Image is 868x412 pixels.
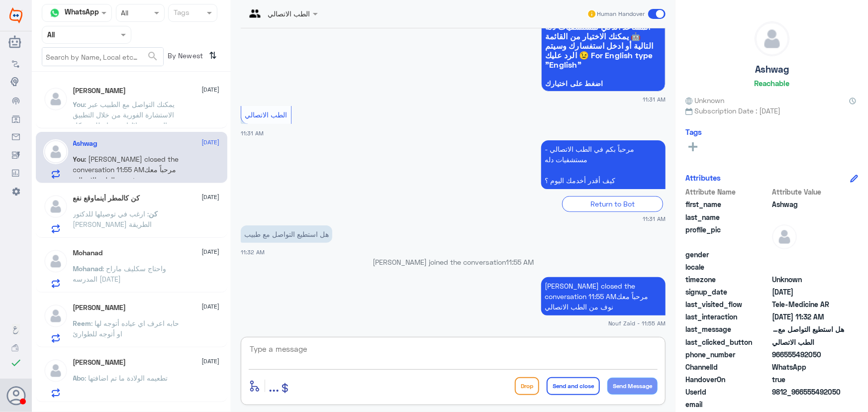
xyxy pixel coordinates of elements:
span: : ارغب في توصيلها للدكتور [PERSON_NAME] الطريقة [73,209,152,228]
img: defaultAdmin.png [43,194,68,219]
span: [DATE] [202,357,220,366]
span: : يمكنك التواصل مع الطبيب عبر الاستشارة الفورية من خلال التطبيق والتي من خلالها يتم تواصلك بشكل ف... [73,100,183,171]
span: ... [269,377,279,395]
span: ChannelId [685,362,770,372]
span: profile_pic [685,224,770,247]
div: Return to Bot [562,196,663,211]
span: كن [149,209,158,218]
span: last_interaction [685,311,770,322]
span: locale [685,262,770,272]
span: 11:31 AM [241,130,264,136]
div: Tags [172,7,190,20]
img: defaultAdmin.png [43,139,68,164]
span: null [772,249,844,260]
span: [DATE] [202,247,220,256]
span: 11:55 AM [506,258,534,266]
p: 13/10/2025, 11:32 AM [241,225,332,243]
span: last_visited_flow [685,299,770,309]
span: null [772,262,844,272]
span: 2 [772,362,844,372]
span: last_clicked_button [685,337,770,347]
img: defaultAdmin.png [43,304,68,328]
span: Attribute Name [685,187,770,197]
span: سعداء بتواجدك معنا اليوم 👋 أنا المساعد الذكي لمستشفيات دله 🤖 يمكنك الاختيار من القائمة التالية أو... [545,12,662,69]
img: defaultAdmin.png [43,249,68,274]
h5: Abo Jana [73,358,126,367]
span: 11:31 AM [643,95,666,103]
span: [DATE] [202,138,220,147]
span: search [147,50,159,62]
span: Tele-Medicine AR [772,299,844,309]
span: : واحتاج سكليف ماراح المدرسه [DATE] [73,264,167,283]
p: [PERSON_NAME] joined the conversation [241,257,666,267]
h6: Reachable [754,79,789,88]
img: defaultAdmin.png [43,358,68,383]
span: You [73,100,85,108]
span: Abo [73,374,85,382]
h6: Tags [685,127,702,136]
span: last_name [685,212,770,222]
h5: Ashwag [755,64,789,75]
img: defaultAdmin.png [755,22,789,56]
button: Send and close [547,377,600,395]
span: 2025-10-13T08:32:07.683Z [772,311,844,322]
span: [DATE] [202,193,220,202]
p: 13/10/2025, 11:31 AM [541,140,666,189]
span: 966555492050 [772,349,844,360]
input: Search by Name, Local etc… [42,48,163,66]
span: phone_number [685,349,770,360]
span: Nouf Zaid - 11:55 AM [608,319,666,327]
span: [DATE] [202,302,220,311]
span: Subscription Date : [DATE] [685,105,858,116]
span: HandoverOn [685,374,770,385]
h5: Salma Aboubakr [73,87,126,95]
span: الطب الاتصالي [772,337,844,347]
img: defaultAdmin.png [772,224,797,249]
img: Widebot Logo [9,7,22,23]
span: timezone [685,274,770,285]
span: Unknown [772,274,844,285]
button: Avatar [6,386,25,405]
span: [DATE] [202,85,220,94]
button: ... [269,375,279,397]
span: first_name [685,199,770,209]
h5: Reem Alamri [73,304,126,312]
img: defaultAdmin.png [43,87,68,111]
span: Mohanad [73,264,103,273]
span: : تطعيمه الولادة ما تم اضافتها [85,374,168,382]
span: null [772,399,844,410]
span: الطب الاتصالي [245,110,288,119]
span: اضغط على اختيارك [545,80,662,88]
span: 11:31 AM [643,214,666,223]
button: Drop [515,377,539,395]
span: Reem [73,319,92,327]
span: 9812_966555492050 [772,387,844,397]
p: 13/10/2025, 11:55 AM [541,277,666,315]
h5: كن كالمطر أينماوقع نفع [73,194,140,203]
img: whatsapp.png [47,5,62,20]
button: search [147,48,159,65]
span: signup_date [685,287,770,297]
h5: Mohanad [73,249,103,257]
span: : حابه اعرف اي عياده أتوجه لها او أتوجه للطوارئ [73,319,180,338]
h5: Ashwag [73,139,97,148]
h6: Attributes [685,173,721,182]
span: هل استطيع التواصل مع طبيب [772,324,844,334]
span: last_message [685,324,770,334]
span: By Newest [164,47,205,67]
span: UserId [685,387,770,397]
button: Send Message [607,378,658,395]
span: : [PERSON_NAME] closed the conversation 11:55 AMمرحباً معك نوف من الطب الاتصالي [73,155,179,184]
span: 2025-10-13T08:31:24.298Z [772,287,844,297]
i: ⇅ [209,47,217,64]
span: email [685,399,770,410]
span: Unknown [685,95,724,105]
span: Human Handover [597,9,645,18]
span: 11:32 AM [241,249,265,255]
span: Attribute Value [772,187,844,197]
span: true [772,374,844,385]
span: gender [685,249,770,260]
span: You [73,155,85,163]
i: check [10,357,22,369]
span: Ashwag [772,199,844,209]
